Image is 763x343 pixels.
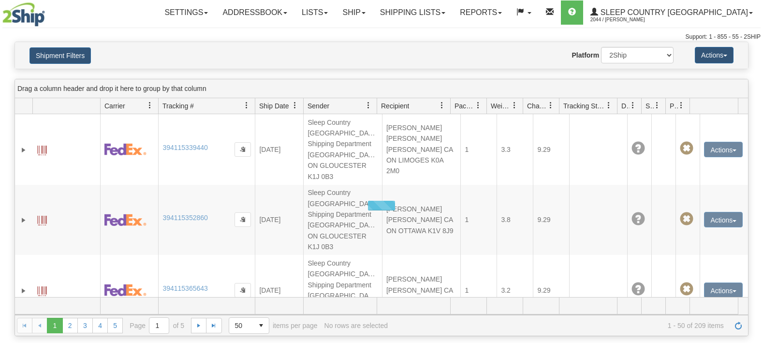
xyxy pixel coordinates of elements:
div: grid grouping header [15,79,748,98]
a: Charge filter column settings [543,97,559,114]
img: logo2044.jpg [2,2,45,27]
span: Page of 5 [130,317,184,334]
span: Packages [455,101,475,111]
span: Tracking # [162,101,194,111]
a: Weight filter column settings [506,97,523,114]
a: Tracking Status filter column settings [601,97,617,114]
div: No rows are selected [324,322,388,329]
span: select [253,318,269,333]
div: Support: 1 - 855 - 55 - 2SHIP [2,33,761,41]
span: Sender [308,101,329,111]
a: 5 [107,318,123,333]
a: Recipient filter column settings [434,97,450,114]
a: Shipping lists [373,0,453,25]
span: Page sizes drop down [229,317,269,334]
a: Lists [294,0,335,25]
a: Tracking # filter column settings [238,97,255,114]
span: Sleep Country [GEOGRAPHIC_DATA] [598,8,748,16]
a: Pickup Status filter column settings [673,97,690,114]
span: Ship Date [259,101,289,111]
span: Page 1 [47,318,62,333]
a: Go to the next page [191,318,206,333]
a: Ship [335,0,372,25]
span: Charge [527,101,547,111]
a: Sleep Country [GEOGRAPHIC_DATA] 2044 / [PERSON_NAME] [583,0,760,25]
span: Weight [491,101,511,111]
button: Actions [695,47,734,63]
a: Ship Date filter column settings [287,97,303,114]
span: Shipment Issues [646,101,654,111]
span: Recipient [381,101,409,111]
span: Delivery Status [621,101,630,111]
iframe: chat widget [741,122,762,221]
a: Go to the last page [206,318,221,333]
input: Page 1 [149,318,169,333]
a: Addressbook [215,0,294,25]
a: Delivery Status filter column settings [625,97,641,114]
a: 4 [92,318,108,333]
a: 3 [77,318,93,333]
a: Reports [453,0,509,25]
a: Carrier filter column settings [142,97,158,114]
a: Packages filter column settings [470,97,486,114]
span: 1 - 50 of 209 items [395,322,724,329]
span: Tracking Status [563,101,605,111]
button: Shipment Filters [29,47,91,64]
a: Shipment Issues filter column settings [649,97,665,114]
span: 50 [235,321,248,330]
a: 2 [62,318,78,333]
a: Settings [157,0,215,25]
span: 2044 / [PERSON_NAME] [590,15,663,25]
a: Refresh [731,318,746,333]
label: Platform [572,50,599,60]
span: items per page [229,317,318,334]
span: Pickup Status [670,101,678,111]
span: Carrier [104,101,125,111]
a: Sender filter column settings [360,97,377,114]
